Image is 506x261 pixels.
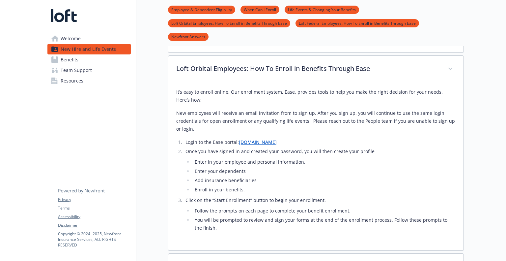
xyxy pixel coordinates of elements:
[61,54,78,65] span: Benefits
[47,76,131,86] a: Resources
[240,6,279,13] a: When Can I Enroll
[58,197,130,203] a: Privacy
[47,54,131,65] a: Benefits
[239,139,277,145] a: [DOMAIN_NAME]
[183,196,456,232] li: Click on the “Start Enrollment” button to begin your enrollment.
[295,20,419,26] a: Loft Federal Employees: How To Enroll in Benefits Through Ease
[58,214,130,220] a: Accessibility
[58,222,130,228] a: Disclaimer
[168,6,235,13] a: Employee & Dependent Eligibility
[168,83,464,250] div: Loft Orbital Employees: How To Enroll in Benefits Through Ease
[61,65,92,76] span: Team Support
[61,76,83,86] span: Resources
[193,177,456,184] li: Add insurance beneficiaries
[285,6,359,13] a: Life Events & Changing Your Benefits
[193,167,456,175] li: Enter your dependents
[183,147,456,194] li: Once you have signed in and created your password, you will then create your profile
[193,207,456,215] li: Follow the prompts on each page to complete your benefit enrollment.
[61,44,116,54] span: New Hire and Life Events
[47,44,131,54] a: New Hire and Life Events
[176,64,440,74] p: Loft Orbital Employees: How To Enroll in Benefits Through Ease
[193,216,456,232] li: You will be prompted to review and sign your forms at the end of the enrollment process. Follow t...
[47,65,131,76] a: Team Support
[47,33,131,44] a: Welcome
[58,205,130,211] a: Terms
[176,109,456,133] p: New employees will receive an email invitation from to sign up. After you sign up, you will conti...
[61,33,81,44] span: Welcome
[168,20,290,26] a: Loft Orbital Employees: How To Enroll in Benefits Through Ease
[176,88,456,104] p: It’s easy to enroll online. Our enrollment system, Ease, provides tools to help you make the righ...
[193,186,456,194] li: Enroll in your benefits.
[183,138,456,146] li: Login to the Ease portal:
[168,56,464,83] div: Loft Orbital Employees: How To Enroll in Benefits Through Ease
[193,158,456,166] li: Enter in your employee and personal information.
[168,33,209,40] a: Newfront Answers
[58,231,130,248] p: Copyright © 2024 - 2025 , Newfront Insurance Services, ALL RIGHTS RESERVED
